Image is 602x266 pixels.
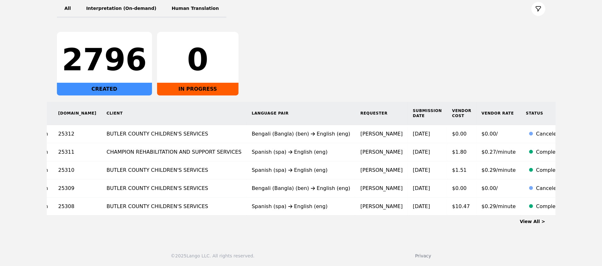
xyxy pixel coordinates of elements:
[252,185,350,192] div: Bengali (Bangla) (ben) English (eng)
[252,166,350,174] div: Spanish (spa) English (eng)
[355,198,408,216] td: [PERSON_NAME]
[355,125,408,143] td: [PERSON_NAME]
[408,102,447,125] th: Submission Date
[53,198,101,216] td: 25308
[53,161,101,179] td: 25310
[413,167,430,173] time: [DATE]
[481,131,498,137] span: $0.00/
[162,45,233,75] div: 0
[481,203,516,209] span: $0.29/minute
[247,102,356,125] th: Language Pair
[536,130,564,138] div: Canceled
[355,102,408,125] th: Requester
[536,148,564,156] div: Completed
[476,102,521,125] th: Vendor Rate
[481,167,516,173] span: $0.29/minute
[521,102,569,125] th: Status
[447,125,477,143] td: $0.00
[413,185,430,191] time: [DATE]
[101,102,246,125] th: Client
[531,2,545,16] button: Filter
[413,149,430,155] time: [DATE]
[53,179,101,198] td: 25309
[536,203,564,210] div: Completed
[101,125,246,143] td: BUTLER COUNTY CHILDREN'S SERVICES
[520,219,545,224] a: View All >
[413,131,430,137] time: [DATE]
[447,198,477,216] td: $10.47
[536,166,564,174] div: Completed
[481,185,498,191] span: $0.00/
[57,83,152,95] div: CREATED
[413,203,430,209] time: [DATE]
[447,102,477,125] th: Vendor Cost
[157,83,239,95] div: IN PROGRESS
[447,179,477,198] td: $0.00
[355,179,408,198] td: [PERSON_NAME]
[447,143,477,161] td: $1.80
[355,143,408,161] td: [PERSON_NAME]
[53,125,101,143] td: 25312
[62,45,147,75] div: 2796
[252,130,350,138] div: Bengali (Bangla) (ben) English (eng)
[171,253,254,259] div: © 2025 Lango LLC. All rights reserved.
[53,143,101,161] td: 25311
[252,203,350,210] div: Spanish (spa) English (eng)
[101,179,246,198] td: BUTLER COUNTY CHILDREN'S SERVICES
[355,161,408,179] td: [PERSON_NAME]
[101,161,246,179] td: BUTLER COUNTY CHILDREN'S SERVICES
[447,161,477,179] td: $1.51
[101,198,246,216] td: BUTLER COUNTY CHILDREN'S SERVICES
[101,143,246,161] td: CHAMPION REHABILITATION AND SUPPORT SERVICES
[415,253,431,258] a: Privacy
[536,185,564,192] div: Canceled
[53,102,101,125] th: [DOMAIN_NAME]
[481,149,516,155] span: $0.27/minute
[252,148,350,156] div: Spanish (spa) English (eng)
